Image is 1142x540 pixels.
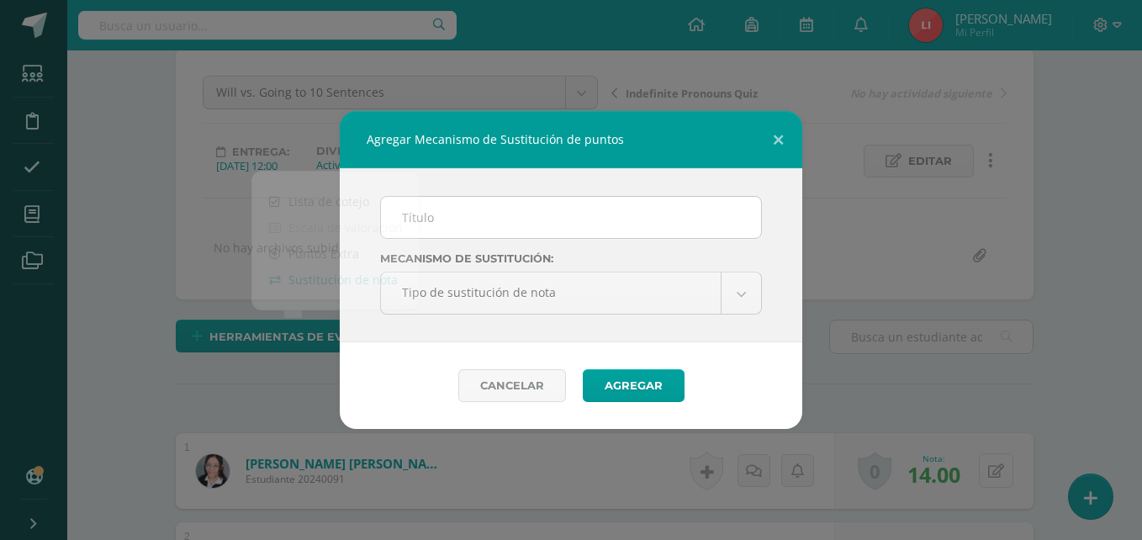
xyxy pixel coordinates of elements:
[754,111,802,168] button: Close (Esc)
[252,241,420,267] a: Puntos Extra
[381,197,761,238] input: Título
[583,369,685,402] button: Agregar
[340,111,802,168] div: Agregar Mecanismo de Sustitución de puntos
[458,369,566,402] a: Cancelar
[252,214,420,241] a: Escala de valoración
[381,273,761,314] a: Tipo de sustitución de nota
[252,267,420,293] a: Sustitución de nota
[252,188,420,214] a: Lista de cotejo
[380,252,762,265] label: Mecanismo de sustitución:
[402,273,700,312] span: Tipo de sustitución de nota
